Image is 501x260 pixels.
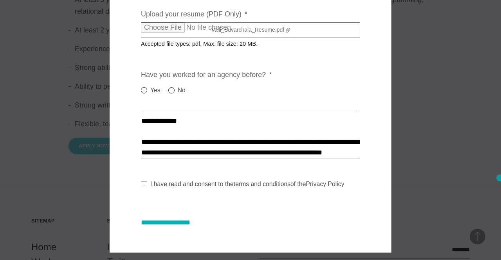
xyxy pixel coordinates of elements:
[141,86,160,95] label: Yes
[168,86,186,95] label: No
[141,22,360,38] label: Valli_Suvarchala_Resume.pdf
[141,70,272,79] label: Have you worked for an agency before?
[234,181,290,187] a: terms and conditions
[306,181,344,187] a: Privacy Policy
[141,10,247,19] label: Upload your resume (PDF Only)
[141,34,264,47] span: Accepted file types: pdf, Max. file size: 20 MB.
[141,180,344,188] label: I have read and consent to the of the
